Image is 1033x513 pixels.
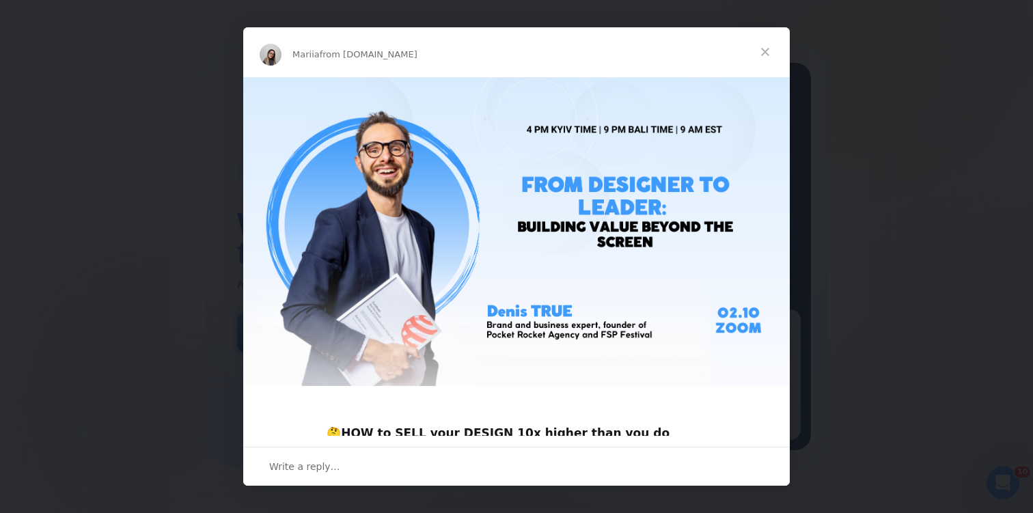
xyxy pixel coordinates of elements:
[741,27,790,77] span: Close
[243,447,790,486] div: Open conversation and reply
[327,409,706,458] div: 🤔
[292,49,320,59] span: Mariia
[327,426,670,456] b: HOW to SELL your DESIGN 10x higher than you do now?
[269,458,340,475] span: Write a reply…
[320,49,417,59] span: from [DOMAIN_NAME]
[260,44,281,66] img: Profile image for Mariia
